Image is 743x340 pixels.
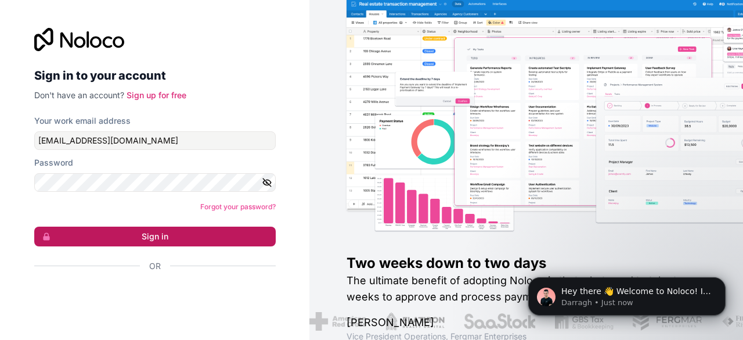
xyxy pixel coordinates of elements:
[34,65,276,86] h2: Sign in to your account
[149,260,161,272] span: Or
[347,273,706,305] h2: The ultimate benefit of adopting Noloco is that what used to take two weeks to approve and proces...
[200,202,276,211] a: Forgot your password?
[305,312,362,331] img: /assets/american-red-cross-BAupjrZR.png
[34,90,124,100] span: Don't have an account?
[34,115,131,127] label: Your work email address
[511,253,743,334] iframe: Intercom notifications message
[127,90,186,100] a: Sign up for free
[34,131,276,150] input: Email address
[34,173,276,192] input: Password
[347,314,706,331] h1: [PERSON_NAME]
[28,285,272,310] iframe: Sign in with Google Button
[347,254,706,273] h1: Two weeks down to two days
[34,227,276,246] button: Sign in
[34,157,73,169] label: Password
